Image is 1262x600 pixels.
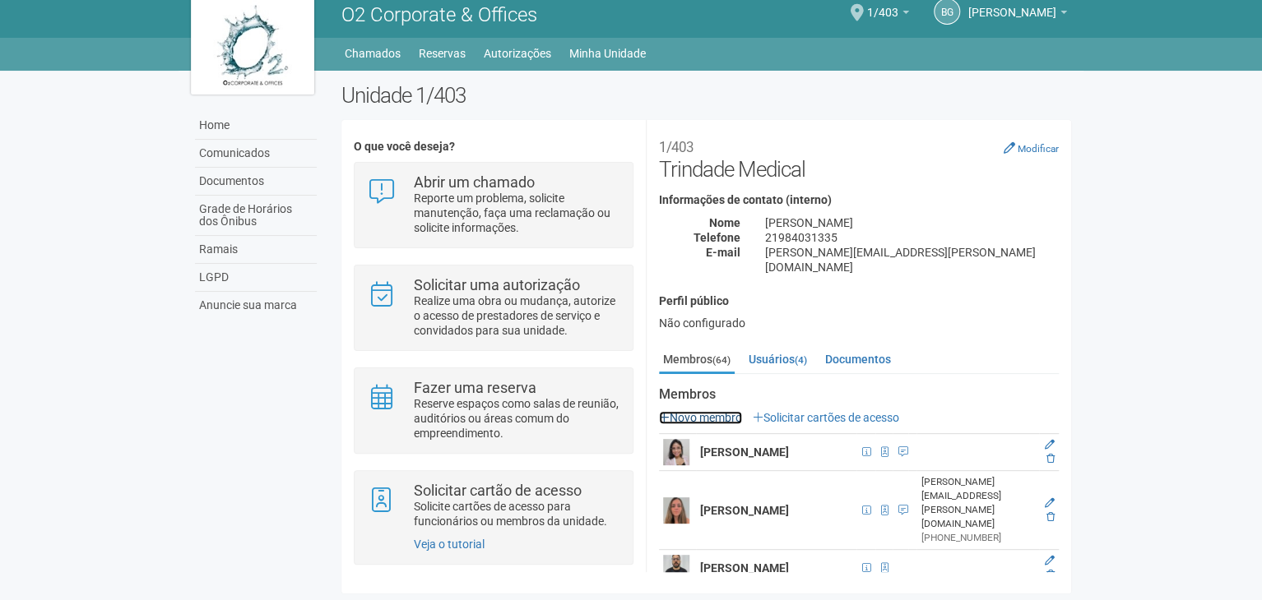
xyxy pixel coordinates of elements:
[659,295,1059,307] h4: Perfil público
[1045,555,1055,566] a: Editar membro
[821,347,895,372] a: Documentos
[195,292,317,319] a: Anuncie sua marca
[195,236,317,264] a: Ramais
[795,354,807,366] small: (4)
[712,354,731,366] small: (64)
[659,132,1059,182] h2: Trindade Medical
[659,347,735,374] a: Membros(64)
[195,112,317,140] a: Home
[414,293,620,338] p: Realize uma obra ou mudança, autorize o acesso de prestadores de serviço e convidados para sua un...
[419,42,466,65] a: Reservas
[414,538,485,551] a: Veja o tutorial
[341,83,1071,108] h2: Unidade 1/403
[414,173,535,191] strong: Abrir um chamado
[659,316,1059,330] div: Não configurado
[195,196,317,236] a: Grade de Horários dos Ônibus
[753,215,1071,230] div: [PERSON_NAME]
[867,8,909,21] a: 1/403
[921,531,1034,545] div: [PHONE_NUMBER]
[354,141,633,153] h4: O que você deseja?
[1046,569,1055,580] a: Excluir membro
[968,8,1067,21] a: [PERSON_NAME]
[745,347,811,372] a: Usuários(4)
[367,483,619,528] a: Solicitar cartão de acesso Solicite cartões de acesso para funcionários ou membros da unidade.
[659,411,742,424] a: Novo membro
[700,561,789,575] strong: [PERSON_NAME]
[753,245,1071,275] div: [PERSON_NAME][EMAIL_ADDRESS][PERSON_NAME][DOMAIN_NAME]
[706,246,740,259] strong: E-mail
[367,381,619,441] a: Fazer uma reserva Reserve espaços como salas de reunião, auditórios ou áreas comum do empreendime...
[367,175,619,235] a: Abrir um chamado Reporte um problema, solicite manutenção, faça uma reclamação ou solicite inform...
[414,379,536,396] strong: Fazer uma reserva
[1045,497,1055,509] a: Editar membro
[694,231,740,244] strong: Telefone
[1004,141,1059,155] a: Modificar
[1045,439,1055,450] a: Editar membro
[753,411,899,424] a: Solicitar cartões de acesso
[414,482,582,499] strong: Solicitar cartão de acesso
[1046,511,1055,523] a: Excluir membro
[663,555,689,581] img: user.png
[345,42,401,65] a: Chamados
[709,216,740,229] strong: Nome
[414,396,620,441] p: Reserve espaços como salas de reunião, auditórios ou áreas comum do empreendimento.
[921,475,1034,531] div: [PERSON_NAME][EMAIL_ADDRESS][PERSON_NAME][DOMAIN_NAME]
[700,504,789,517] strong: [PERSON_NAME]
[1046,453,1055,464] a: Excluir membro
[195,168,317,196] a: Documentos
[659,194,1059,206] h4: Informações de contato (interno)
[659,387,1059,402] strong: Membros
[414,276,580,293] strong: Solicitar uma autorização
[569,42,646,65] a: Minha Unidade
[700,445,789,459] strong: [PERSON_NAME]
[414,499,620,528] p: Solicite cartões de acesso para funcionários ou membros da unidade.
[1018,143,1059,155] small: Modificar
[195,264,317,292] a: LGPD
[484,42,551,65] a: Autorizações
[663,497,689,524] img: user.png
[753,230,1071,245] div: 21984031335
[195,140,317,168] a: Comunicados
[414,191,620,235] p: Reporte um problema, solicite manutenção, faça uma reclamação ou solicite informações.
[659,139,694,155] small: 1/403
[341,3,537,26] span: O2 Corporate & Offices
[663,439,689,465] img: user.png
[367,278,619,338] a: Solicitar uma autorização Realize uma obra ou mudança, autorize o acesso de prestadores de serviç...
